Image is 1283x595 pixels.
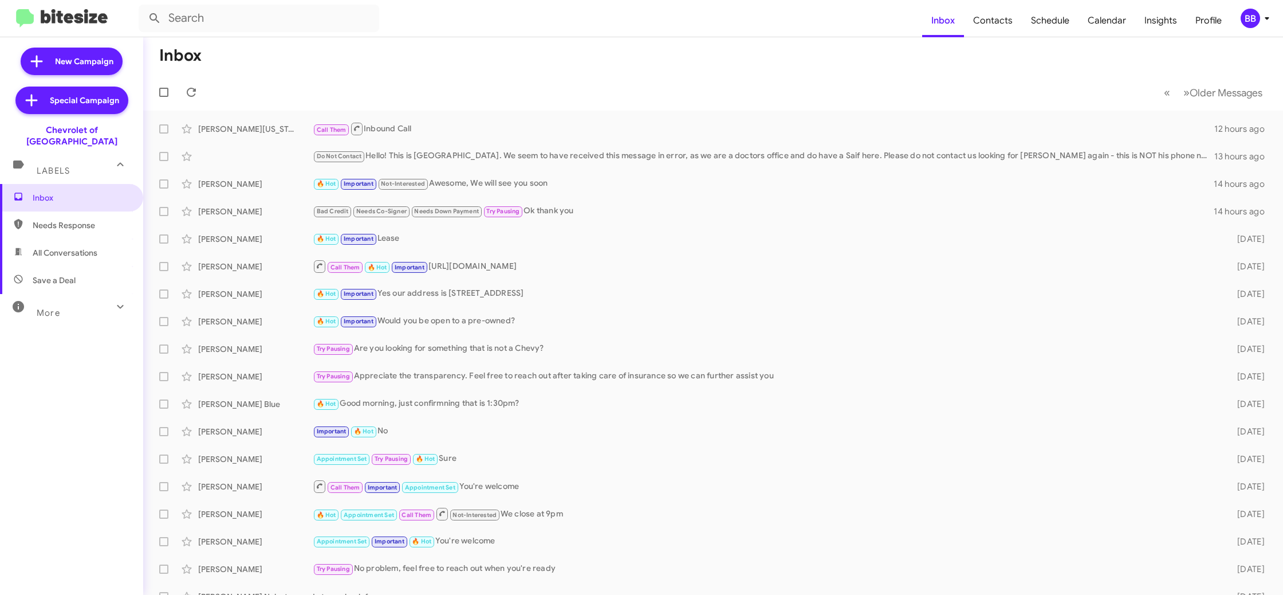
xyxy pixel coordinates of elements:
[313,452,1217,465] div: Sure
[317,455,367,463] span: Appointment Set
[964,4,1022,37] a: Contacts
[317,511,336,519] span: 🔥 Hot
[375,538,404,545] span: Important
[1217,343,1274,355] div: [DATE]
[317,400,336,408] span: 🔥 Hot
[402,511,431,519] span: Call Them
[317,538,367,545] span: Appointment Set
[1231,9,1270,28] button: BB
[416,455,435,463] span: 🔥 Hot
[33,247,97,259] span: All Conversations
[354,428,373,435] span: 🔥 Hot
[313,562,1217,576] div: No problem, feel free to reach out when you're ready
[1214,206,1274,217] div: 14 hours ago
[1214,178,1274,190] div: 14 hours ago
[313,177,1214,190] div: Awesome, We will see you soon
[198,178,313,190] div: [PERSON_NAME]
[1217,508,1274,520] div: [DATE]
[330,264,360,271] span: Call Them
[1079,4,1135,37] span: Calendar
[368,484,398,491] span: Important
[405,484,455,491] span: Appointment Set
[313,287,1217,300] div: Yes our address is [STREET_ADDRESS]
[356,208,407,215] span: Needs Co-Signer
[1164,85,1170,100] span: «
[317,208,349,215] span: Bad Credit
[1217,453,1274,465] div: [DATE]
[50,95,119,106] span: Special Campaign
[922,4,964,37] a: Inbox
[317,318,336,325] span: 🔥 Hot
[198,316,313,327] div: [PERSON_NAME]
[15,87,128,114] a: Special Campaign
[313,259,1217,273] div: [URL][DOMAIN_NAME]
[1217,371,1274,382] div: [DATE]
[313,342,1217,355] div: Are you looking for something that is not a Chevy?
[37,166,70,176] span: Labels
[344,318,373,325] span: Important
[198,371,313,382] div: [PERSON_NAME]
[33,275,76,286] span: Save a Deal
[375,455,408,463] span: Try Pausing
[317,235,336,242] span: 🔥 Hot
[198,288,313,300] div: [PERSON_NAME]
[344,235,373,242] span: Important
[1241,9,1260,28] div: BB
[33,220,130,231] span: Needs Response
[1022,4,1079,37] a: Schedule
[317,152,362,160] span: Do Not Contact
[1183,85,1190,100] span: »
[317,290,336,297] span: 🔥 Hot
[1135,4,1186,37] span: Insights
[198,508,313,520] div: [PERSON_NAME]
[198,481,313,492] div: [PERSON_NAME]
[486,208,520,215] span: Try Pausing
[37,308,60,318] span: More
[313,232,1217,245] div: Lease
[198,453,313,465] div: [PERSON_NAME]
[313,150,1214,163] div: Hello! This is [GEOGRAPHIC_DATA]. We seem to have received this message in error, as we are a doc...
[317,565,350,573] span: Try Pausing
[452,511,497,519] span: Not-Interested
[344,290,373,297] span: Important
[313,425,1217,438] div: No
[1190,87,1262,99] span: Older Messages
[317,345,350,353] span: Try Pausing
[344,511,394,519] span: Appointment Set
[198,426,313,437] div: [PERSON_NAME]
[1217,563,1274,575] div: [DATE]
[33,192,130,203] span: Inbox
[198,398,313,410] div: [PERSON_NAME] Blue
[198,261,313,272] div: [PERSON_NAME]
[313,397,1217,410] div: Good morning, just confirmning that is 1:30pm?
[198,233,313,245] div: [PERSON_NAME]
[313,315,1217,328] div: Would you be open to a pre-owned?
[1176,81,1269,104] button: Next
[1186,4,1231,37] a: Profile
[317,373,350,380] span: Try Pausing
[1217,426,1274,437] div: [DATE]
[139,5,379,32] input: Search
[1217,288,1274,300] div: [DATE]
[412,538,431,545] span: 🔥 Hot
[1214,123,1274,135] div: 12 hours ago
[317,126,347,134] span: Call Them
[317,428,347,435] span: Important
[1217,481,1274,492] div: [DATE]
[330,484,360,491] span: Call Them
[313,507,1217,521] div: We close at 9pm
[344,180,373,187] span: Important
[317,180,336,187] span: 🔥 Hot
[313,479,1217,494] div: You're welcome
[313,205,1214,218] div: Ok thank you
[381,180,425,187] span: Not-Interested
[1157,81,1177,104] button: Previous
[395,264,424,271] span: Important
[159,46,202,65] h1: Inbox
[198,563,313,575] div: [PERSON_NAME]
[1217,261,1274,272] div: [DATE]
